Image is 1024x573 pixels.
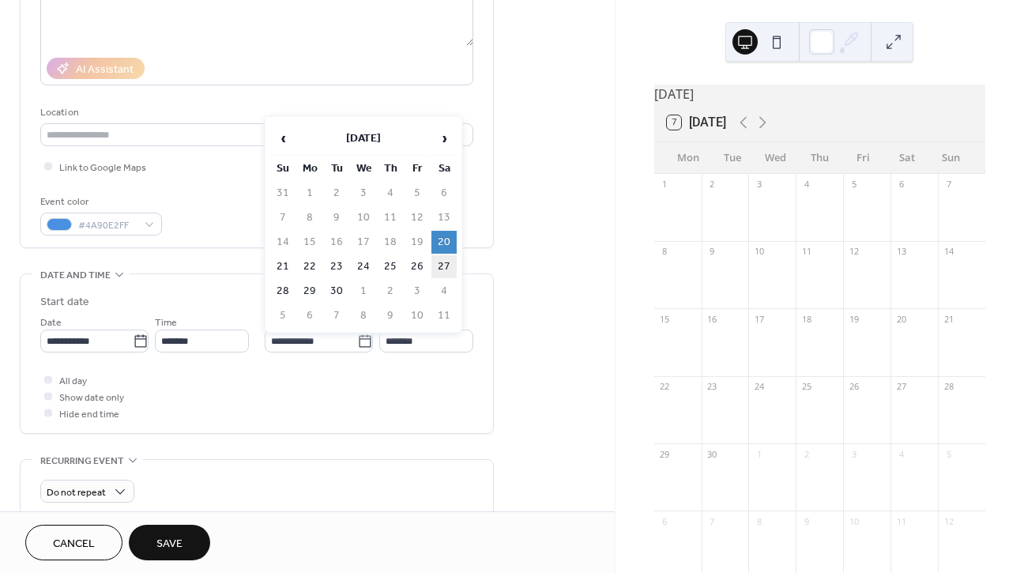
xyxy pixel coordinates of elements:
[885,142,928,174] div: Sat
[848,179,860,190] div: 5
[800,448,812,460] div: 2
[405,304,430,327] td: 10
[706,179,718,190] div: 2
[405,206,430,229] td: 12
[40,104,470,121] div: Location
[40,267,111,284] span: Date and time
[25,525,122,560] button: Cancel
[706,313,718,325] div: 16
[661,111,732,134] button: 7[DATE]
[378,255,403,278] td: 25
[431,304,457,327] td: 11
[270,157,296,180] th: Su
[129,525,210,560] button: Save
[848,515,860,527] div: 10
[405,255,430,278] td: 26
[40,453,124,469] span: Recurring event
[351,304,376,327] td: 8
[706,515,718,527] div: 7
[659,381,671,393] div: 22
[40,294,89,311] div: Start date
[431,157,457,180] th: Sa
[848,246,860,258] div: 12
[405,280,430,303] td: 3
[431,206,457,229] td: 13
[324,255,349,278] td: 23
[895,381,907,393] div: 27
[753,179,765,190] div: 3
[59,390,124,406] span: Show date only
[659,448,671,460] div: 29
[40,315,62,331] span: Date
[895,313,907,325] div: 20
[432,123,456,154] span: ›
[706,448,718,460] div: 30
[798,142,841,174] div: Thu
[659,313,671,325] div: 15
[378,280,403,303] td: 2
[895,179,907,190] div: 6
[53,536,95,552] span: Cancel
[351,280,376,303] td: 1
[324,206,349,229] td: 9
[270,231,296,254] td: 14
[710,142,754,174] div: Tue
[351,231,376,254] td: 17
[271,123,295,154] span: ‹
[270,206,296,229] td: 7
[706,381,718,393] div: 23
[848,448,860,460] div: 3
[297,157,322,180] th: Mo
[351,255,376,278] td: 24
[659,515,671,527] div: 6
[324,280,349,303] td: 30
[59,406,119,423] span: Hide end time
[297,280,322,303] td: 29
[155,315,177,331] span: Time
[378,231,403,254] td: 18
[297,182,322,205] td: 1
[405,182,430,205] td: 5
[943,246,954,258] div: 14
[431,231,457,254] td: 20
[378,182,403,205] td: 4
[800,515,812,527] div: 9
[929,142,973,174] div: Sun
[270,182,296,205] td: 31
[706,246,718,258] div: 9
[753,313,765,325] div: 17
[895,246,907,258] div: 13
[659,246,671,258] div: 8
[270,304,296,327] td: 5
[156,536,183,552] span: Save
[78,217,137,234] span: #4A90E2FF
[848,313,860,325] div: 19
[754,142,797,174] div: Wed
[324,157,349,180] th: Tu
[59,373,87,390] span: All day
[943,448,954,460] div: 5
[297,206,322,229] td: 8
[378,157,403,180] th: Th
[405,231,430,254] td: 19
[351,206,376,229] td: 10
[800,313,812,325] div: 18
[753,448,765,460] div: 1
[270,255,296,278] td: 21
[351,157,376,180] th: We
[659,179,671,190] div: 1
[431,280,457,303] td: 4
[753,246,765,258] div: 10
[895,515,907,527] div: 11
[59,160,146,176] span: Link to Google Maps
[753,381,765,393] div: 24
[351,182,376,205] td: 3
[943,313,954,325] div: 21
[943,381,954,393] div: 28
[800,246,812,258] div: 11
[270,280,296,303] td: 28
[47,484,106,502] span: Do not repeat
[431,182,457,205] td: 6
[324,182,349,205] td: 2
